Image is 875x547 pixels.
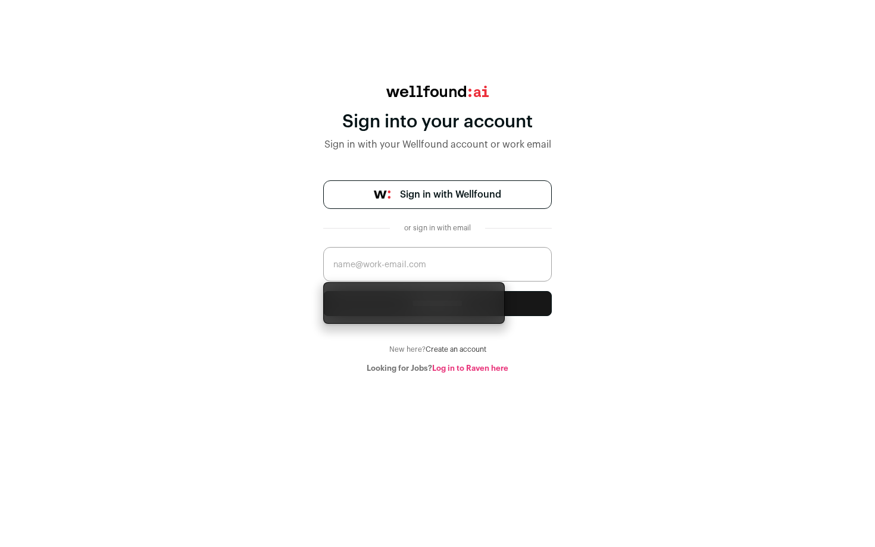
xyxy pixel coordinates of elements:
[374,190,390,199] img: wellfound-symbol-flush-black-fb3c872781a75f747ccb3a119075da62bfe97bd399995f84a933054e44a575c4.png
[323,137,552,152] div: Sign in with your Wellfound account or work email
[386,86,489,97] img: wellfound:ai
[432,364,508,372] a: Log in to Raven here
[323,345,552,354] div: New here?
[323,247,552,282] input: name@work-email.com
[400,187,501,202] span: Sign in with Wellfound
[399,223,476,233] div: or sign in with email
[323,180,552,209] a: Sign in with Wellfound
[323,364,552,373] div: Looking for Jobs?
[323,111,552,133] div: Sign into your account
[426,346,486,353] a: Create an account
